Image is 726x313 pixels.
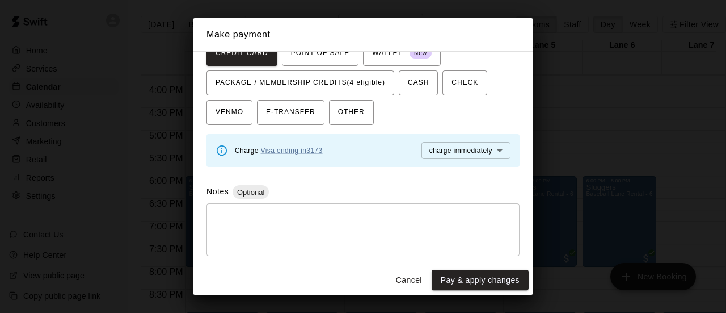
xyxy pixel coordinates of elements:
label: Notes [206,187,229,196]
button: CASH [399,70,438,95]
button: PACKAGE / MEMBERSHIP CREDITS(4 eligible) [206,70,394,95]
span: PACKAGE / MEMBERSHIP CREDITS (4 eligible) [216,74,385,92]
span: CASH [408,74,429,92]
button: CREDIT CARD [206,41,277,66]
button: WALLET New [363,41,441,66]
span: Optional [233,188,269,197]
span: charge immediately [429,147,492,155]
a: Visa ending in 3173 [261,147,323,155]
span: New [410,46,432,61]
button: OTHER [329,100,374,125]
span: OTHER [338,103,365,122]
span: E-TRANSFER [266,103,315,122]
button: Pay & apply changes [432,270,529,291]
span: WALLET [372,44,432,62]
button: CHECK [442,70,487,95]
button: Cancel [391,270,427,291]
span: CHECK [451,74,478,92]
h2: Make payment [193,18,533,51]
span: CREDIT CARD [216,44,268,62]
button: POINT OF SALE [282,41,358,66]
button: E-TRANSFER [257,100,324,125]
span: Charge [235,147,323,155]
span: POINT OF SALE [291,44,349,62]
button: VENMO [206,100,252,125]
span: VENMO [216,103,243,122]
